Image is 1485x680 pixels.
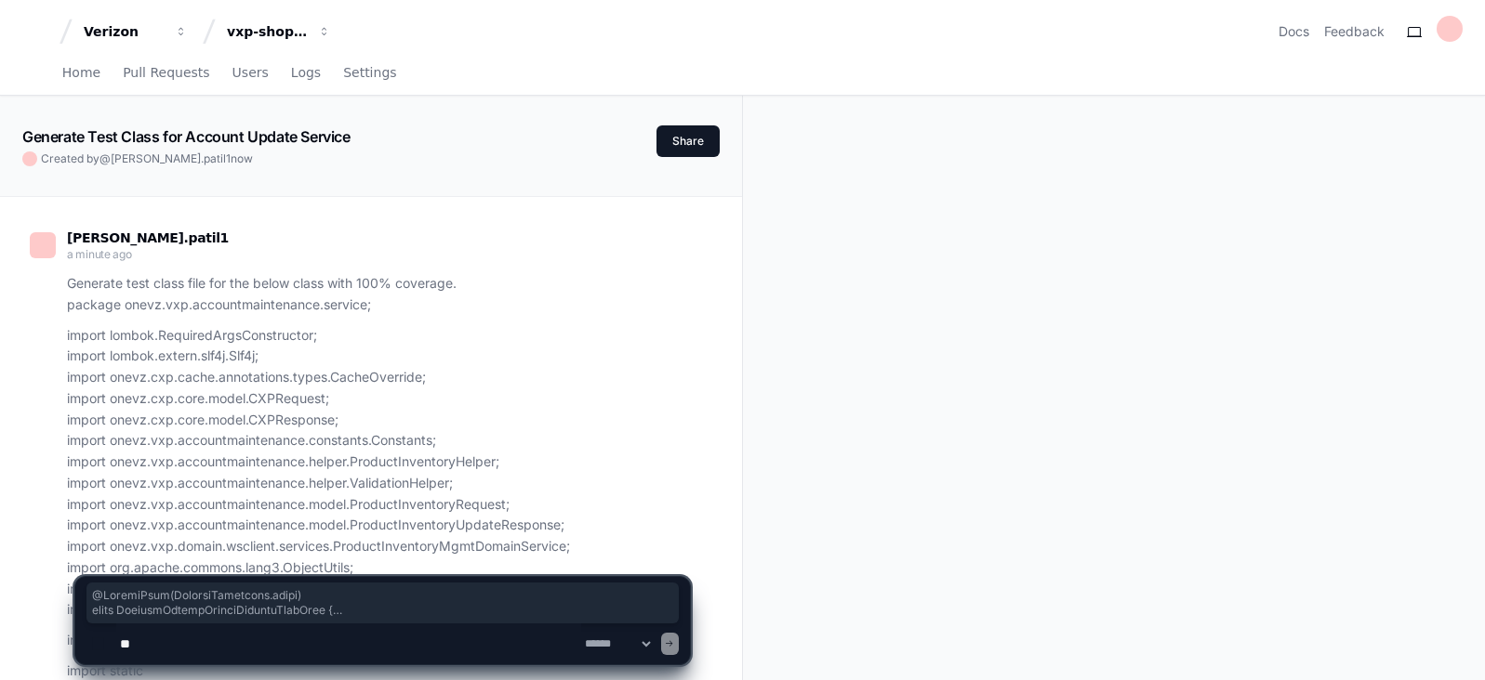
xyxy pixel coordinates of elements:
app-text-character-animate: Generate Test Class for Account Update Service [22,127,351,146]
span: now [231,151,253,165]
span: @LoremiPsum(DolorsiTametcons.adipi) elits DoeiusmOdtempOrinciDiduntuTlabOree { @Dolo magnaal Enim... [92,588,673,618]
button: Share [656,125,720,157]
a: Docs [1279,22,1309,41]
span: Users [232,67,269,78]
p: import lombok.RequiredArgsConstructor; import lombok.extern.slf4j.Slf4j; import onevz.cxp.cache.a... [67,325,690,621]
div: vxp-shoppingcart-services [227,22,307,41]
p: Generate test class file for the below class with 100% coverage. package onevz.vxp.accountmainten... [67,273,690,316]
span: Pull Requests [123,67,209,78]
a: Pull Requests [123,52,209,95]
span: Home [62,67,100,78]
div: Verizon [84,22,164,41]
button: vxp-shoppingcart-services [219,15,338,48]
a: Users [232,52,269,95]
button: Verizon [76,15,195,48]
span: Logs [291,67,321,78]
span: Created by [41,151,253,166]
a: Settings [343,52,396,95]
span: a minute ago [67,247,131,261]
button: Feedback [1324,22,1385,41]
span: @ [99,151,111,165]
span: [PERSON_NAME].patil1 [67,230,229,245]
a: Home [62,52,100,95]
span: [PERSON_NAME].patil1 [111,151,231,165]
a: Logs [291,52,321,95]
span: Settings [343,67,396,78]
